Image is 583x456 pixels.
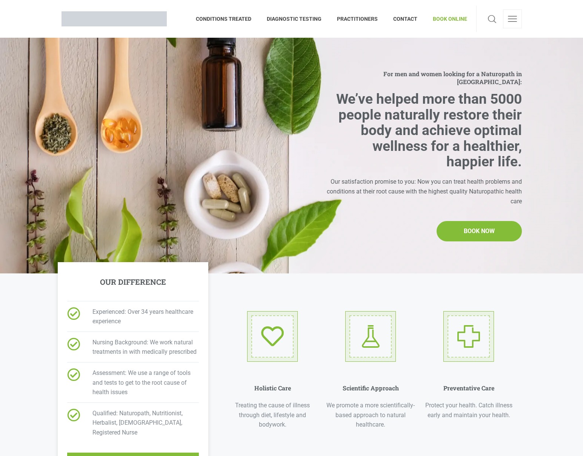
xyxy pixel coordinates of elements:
[323,91,522,169] h2: We’ve helped more than 5000 people naturally restore their body and achieve optimal wellness for ...
[83,307,199,326] span: Experienced: Over 34 years healthcare experience
[386,6,425,32] a: CONTACT
[329,6,386,32] a: PRACTITIONERS
[83,338,199,357] span: Nursing Background: We work natural treatments in with medically prescribed
[486,9,498,28] a: Search
[425,6,467,32] a: BOOK ONLINE
[423,401,514,420] p: Protect your health. Catch illness early and maintain your health.
[254,384,291,392] h6: Holistic Care
[425,13,467,25] span: BOOK ONLINE
[443,384,494,392] h6: Preventative Care
[323,70,522,86] span: For men and women looking for a Naturopath in [GEOGRAPHIC_DATA]:
[196,6,259,32] a: CONDITIONS TREATED
[83,368,199,397] span: Assessment: We use a range of tools and tests to get to the root cause of health issues
[62,11,167,26] img: Brisbane Naturopath
[259,6,329,32] a: DIAGNOSTIC TESTING
[62,6,167,32] a: Brisbane Naturopath
[100,277,166,286] h5: OUR DIFFERENCE
[196,13,259,25] span: CONDITIONS TREATED
[464,226,495,236] span: BOOK NOW
[329,13,386,25] span: PRACTITIONERS
[83,408,199,438] span: Qualified: Naturopath, Nutritionist, Herbalist, [DEMOGRAPHIC_DATA], Registered Nurse
[437,221,522,241] a: BOOK NOW
[386,13,425,25] span: CONTACT
[325,401,416,430] p: We promote a more scientifically-based approach to natural healthcare.
[259,13,329,25] span: DIAGNOSTIC TESTING
[343,384,399,392] h6: Scientific Approach
[323,177,522,206] div: Our satisfaction promise to you: Now you can treat health problems and conditions at their root c...
[227,401,318,430] p: Treating the cause of illness through diet, lifestyle and bodywork.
